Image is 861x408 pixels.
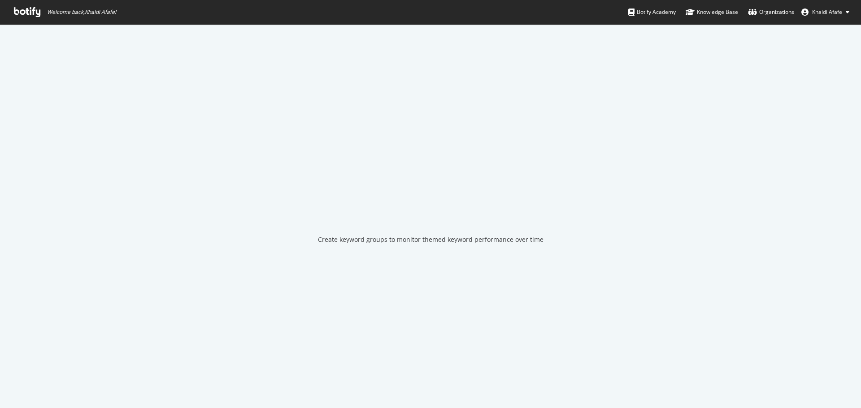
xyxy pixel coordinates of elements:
div: Botify Academy [628,8,676,17]
button: Khaldi Afafe [794,5,857,19]
div: Organizations [748,8,794,17]
div: animation [398,189,463,221]
span: Welcome back, Khaldi Afafe ! [47,9,116,16]
div: Create keyword groups to monitor themed keyword performance over time [318,235,544,244]
div: Knowledge Base [686,8,738,17]
span: Khaldi Afafe [812,8,842,16]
